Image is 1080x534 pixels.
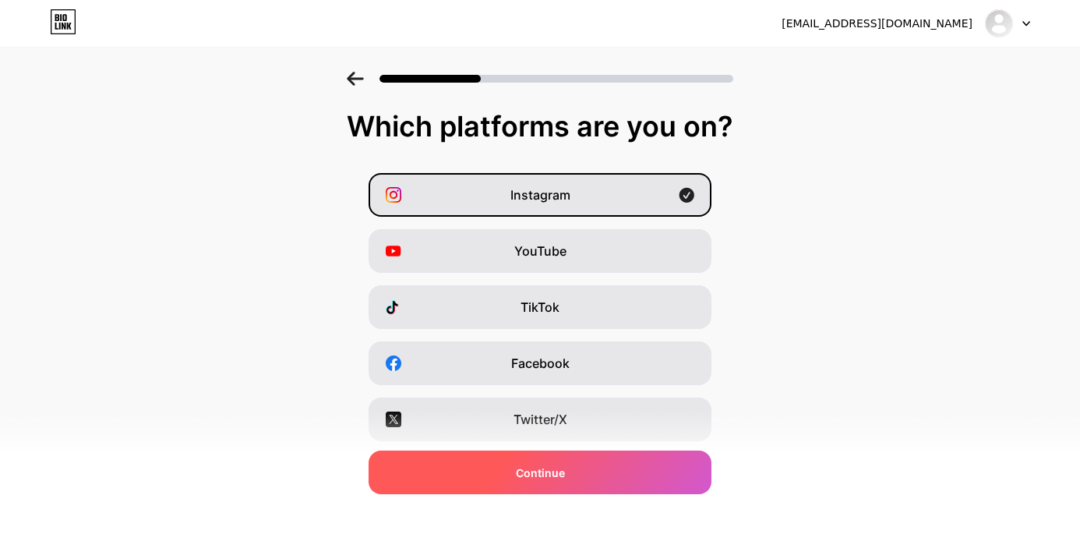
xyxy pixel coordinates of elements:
div: Which platforms are you on? [16,111,1064,142]
div: [EMAIL_ADDRESS][DOMAIN_NAME] [782,16,972,32]
span: Twitter/X [514,410,567,429]
span: Instagram [510,186,570,204]
span: Facebook [511,354,570,373]
img: rangigallerytz [984,9,1014,38]
span: Continue [516,465,565,481]
span: YouTube [514,242,566,260]
span: TikTok [521,298,559,317]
